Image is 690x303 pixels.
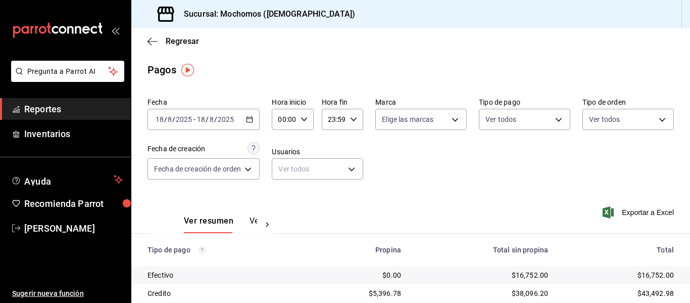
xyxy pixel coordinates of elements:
[24,197,123,210] span: Recomienda Parrot
[147,36,199,46] button: Regresar
[27,66,109,77] span: Pregunta a Parrot AI
[154,164,241,174] span: Fecha de creación de orden
[176,8,355,20] h3: Sucursal: Mochomos ([DEMOGRAPHIC_DATA])
[217,115,234,123] input: ----
[417,288,548,298] div: $38,096.20
[199,246,206,253] svg: Los pagos realizados con Pay y otras terminales son montos brutos.
[272,99,313,106] label: Hora inicio
[147,270,292,280] div: Efectivo
[167,115,172,123] input: --
[564,246,674,254] div: Total
[11,61,124,82] button: Pregunta a Parrot AI
[111,26,119,34] button: open_drawer_menu
[147,246,292,254] div: Tipo de pago
[309,246,401,254] div: Propina
[589,114,620,124] span: Ver todos
[24,102,123,116] span: Reportes
[564,270,674,280] div: $16,752.00
[479,99,570,106] label: Tipo de pago
[309,288,401,298] div: $5,396.78
[382,114,433,124] span: Elige las marcas
[24,127,123,141] span: Inventarios
[147,99,260,106] label: Fecha
[184,216,257,233] div: navigation tabs
[322,99,363,106] label: Hora fin
[184,216,233,233] button: Ver resumen
[147,288,292,298] div: Credito
[214,115,217,123] span: /
[605,206,674,219] button: Exportar a Excel
[250,216,287,233] button: Ver pagos
[166,36,199,46] span: Regresar
[209,115,214,123] input: --
[7,73,124,84] a: Pregunta a Parrot AI
[181,64,194,76] img: Tooltip marker
[582,99,674,106] label: Tipo de orden
[24,174,110,186] span: Ayuda
[375,99,467,106] label: Marca
[175,115,192,123] input: ----
[172,115,175,123] span: /
[417,246,548,254] div: Total sin propina
[564,288,674,298] div: $43,492.98
[193,115,195,123] span: -
[309,270,401,280] div: $0.00
[417,270,548,280] div: $16,752.00
[272,158,363,180] div: Ver todos
[272,148,363,155] label: Usuarios
[12,288,123,299] span: Sugerir nueva función
[155,115,164,123] input: --
[196,115,206,123] input: --
[24,222,123,235] span: [PERSON_NAME]
[147,62,176,77] div: Pagos
[206,115,209,123] span: /
[147,144,205,154] div: Fecha de creación
[164,115,167,123] span: /
[485,114,516,124] span: Ver todos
